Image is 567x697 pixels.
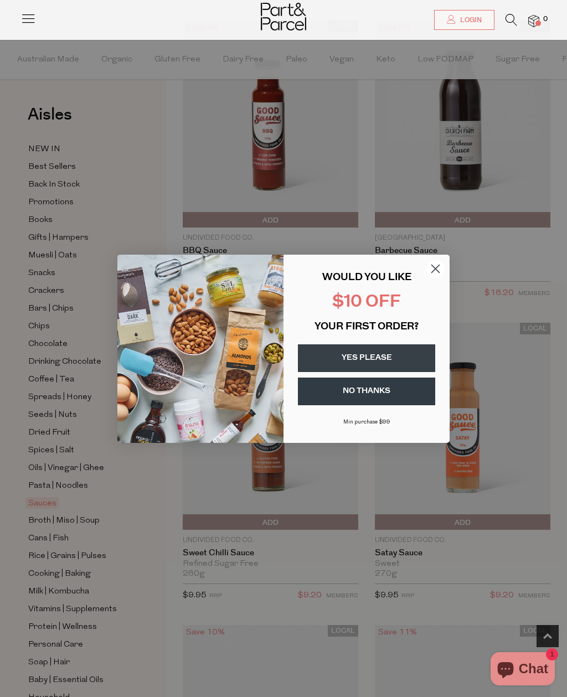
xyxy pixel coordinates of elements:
img: Part&Parcel [261,3,306,30]
inbox-online-store-chat: Shopify online store chat [487,652,558,688]
button: NO THANKS [298,378,435,405]
a: 0 [528,15,539,27]
span: 0 [540,14,550,24]
img: 43fba0fb-7538-40bc-babb-ffb1a4d097bc.jpeg [117,255,283,443]
span: YOUR FIRST ORDER? [315,322,419,332]
span: Login [457,16,482,25]
button: Close dialog [426,259,445,278]
a: Login [434,10,494,30]
span: $10 OFF [332,294,401,311]
span: Min purchase $99 [343,419,390,425]
span: WOULD YOU LIKE [322,273,411,283]
button: YES PLEASE [298,344,435,372]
